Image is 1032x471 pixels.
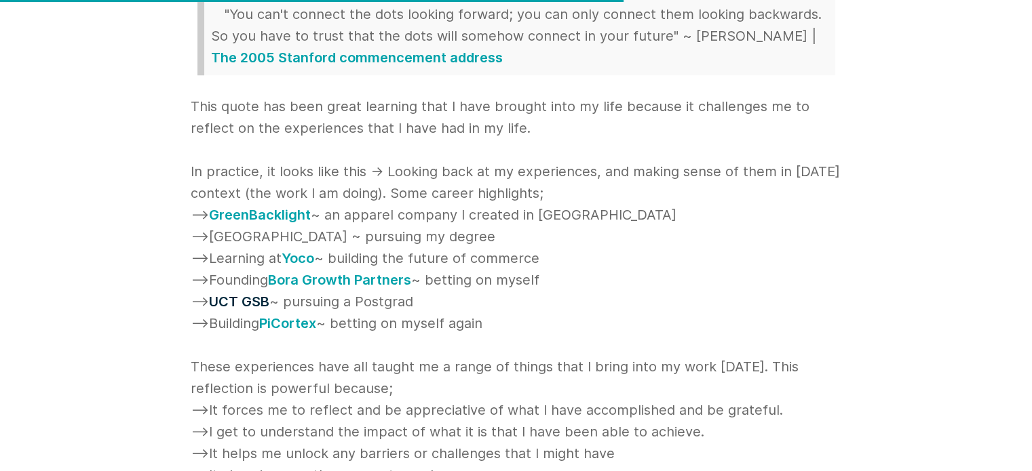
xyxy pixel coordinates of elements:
li: It forces me to reflect and be appreciative of what I have accomplished and be grateful. [191,399,842,421]
a: Bora Growth Partners [268,269,411,291]
p: In practice, it looks like this -> Looking back at my experiences, and making sense of them in [D... [191,161,842,204]
a: The 2005 Stanford commencement address [211,47,503,68]
li: [GEOGRAPHIC_DATA] ~ pursuing my degree [191,226,842,247]
li: Founding ~ betting on myself [191,269,842,291]
li: ~ pursuing a Postgrad [191,291,842,312]
p: "You can't connect the dots looking forward; you can only connect them looking backwards. So you ... [211,6,822,66]
li: I get to understand the impact of what it is that I have been able to achieve. [191,421,842,443]
li: Learning at ~ building the future of commerce [191,247,842,269]
a: UCT GSB [209,291,269,312]
li: It helps me unlock any barriers or challenges that I might have [191,443,842,464]
a: GreenBacklight [209,204,311,226]
a: PiCortex [259,312,316,334]
p: This quote has been great learning that I have brought into my life because it challenges me to r... [191,96,842,161]
a: Yoco [282,247,314,269]
li: Building ~ betting on myself again These experiences have all taught me a range of things that I ... [191,312,842,399]
li: ~ an apparel company I created in [GEOGRAPHIC_DATA] [191,204,842,226]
